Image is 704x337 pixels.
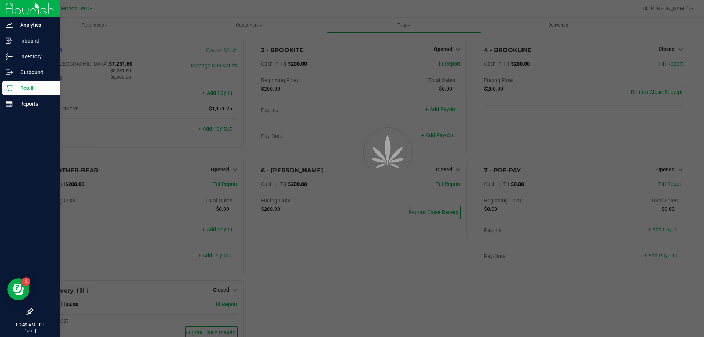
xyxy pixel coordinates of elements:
[3,328,57,334] p: [DATE]
[5,21,13,29] inline-svg: Analytics
[13,84,57,92] p: Retail
[13,52,57,61] p: Inventory
[5,69,13,76] inline-svg: Outbound
[22,277,30,286] iframe: Resource center unread badge
[13,36,57,45] p: Inbound
[3,322,57,328] p: 09:49 AM EDT
[13,99,57,108] p: Reports
[13,21,57,29] p: Analytics
[5,37,13,44] inline-svg: Inbound
[5,100,13,107] inline-svg: Reports
[5,84,13,92] inline-svg: Retail
[13,68,57,77] p: Outbound
[5,53,13,60] inline-svg: Inventory
[7,278,29,300] iframe: Resource center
